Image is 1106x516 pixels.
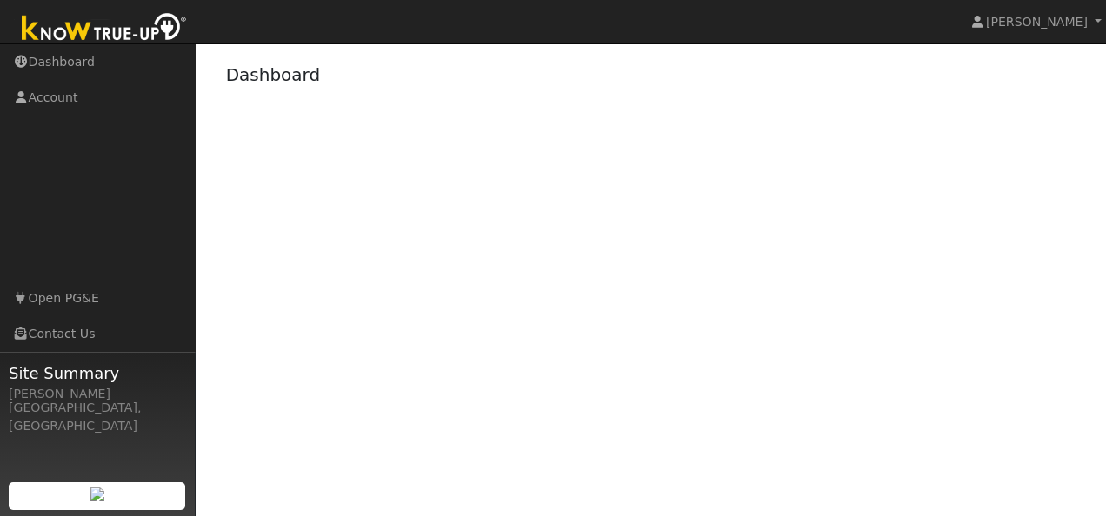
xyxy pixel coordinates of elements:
div: [GEOGRAPHIC_DATA], [GEOGRAPHIC_DATA] [9,399,186,435]
img: retrieve [90,487,104,501]
span: [PERSON_NAME] [986,15,1088,29]
a: Dashboard [226,64,321,85]
span: Site Summary [9,361,186,385]
div: [PERSON_NAME] [9,385,186,403]
img: Know True-Up [13,10,196,49]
